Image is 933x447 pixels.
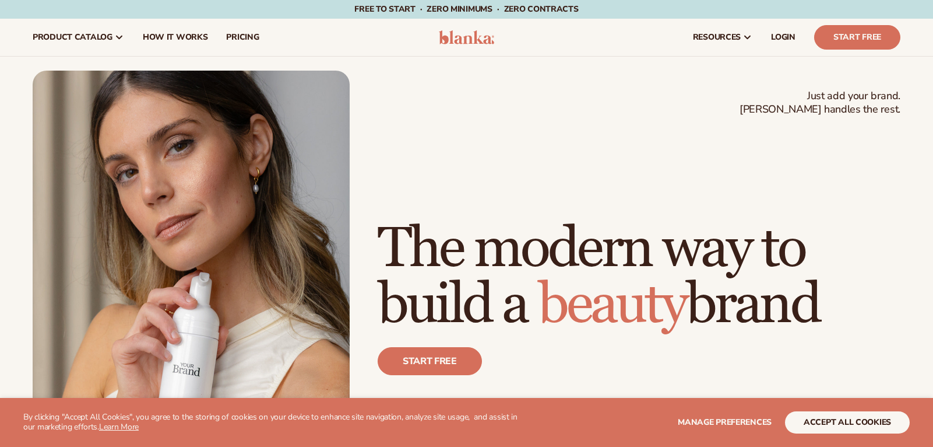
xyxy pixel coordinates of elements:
span: product catalog [33,33,112,42]
span: Just add your brand. [PERSON_NAME] handles the rest. [740,89,900,117]
button: accept all cookies [785,411,910,434]
a: Start Free [814,25,900,50]
span: Manage preferences [678,417,772,428]
p: By clicking "Accept All Cookies", you agree to the storing of cookies on your device to enhance s... [23,413,527,432]
a: resources [684,19,762,56]
a: Start free [378,347,482,375]
span: How It Works [143,33,208,42]
h1: The modern way to build a brand [378,221,900,333]
a: LOGIN [762,19,805,56]
a: product catalog [23,19,133,56]
span: Free to start · ZERO minimums · ZERO contracts [354,4,578,15]
span: LOGIN [771,33,795,42]
button: Manage preferences [678,411,772,434]
span: pricing [226,33,259,42]
a: Learn More [99,421,139,432]
span: resources [693,33,741,42]
a: How It Works [133,19,217,56]
img: logo [439,30,494,44]
a: pricing [217,19,268,56]
span: beauty [538,271,686,339]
